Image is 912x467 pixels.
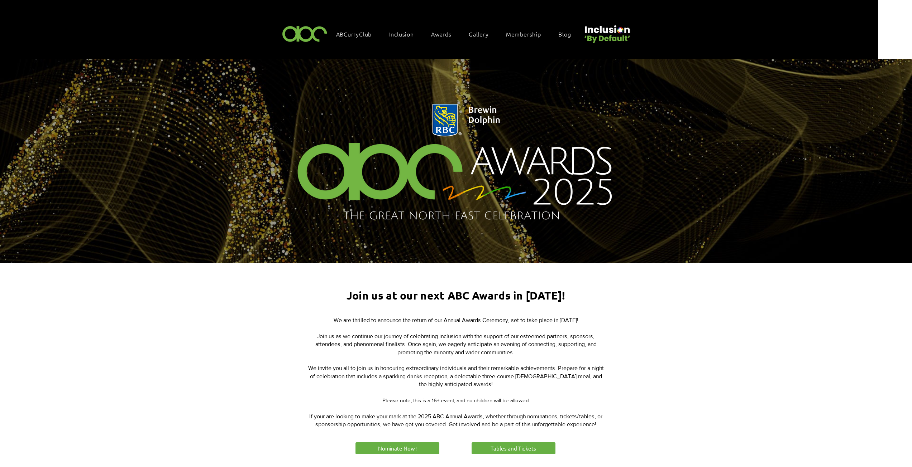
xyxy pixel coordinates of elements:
[333,26,383,42] a: ABCurryClub
[333,26,582,42] nav: Site
[336,30,372,38] span: ABCurryClub
[354,441,440,455] a: Nominate Now!
[469,30,489,38] span: Gallery
[347,289,565,302] span: Join us at our next ABC Awards in [DATE]!
[471,441,557,455] a: Tables and Tickets
[382,397,530,403] span: Please note, this is a 16+ event, and no children will be allowed.
[506,30,541,38] span: Membership
[278,96,634,231] img: Northern Insights Double Pager Apr 2025.png
[428,26,462,42] div: Awards
[558,30,571,38] span: Blog
[280,23,330,44] img: ABC-Logo-Blank-Background-01-01-2.png
[555,26,582,42] a: Blog
[386,26,425,42] div: Inclusion
[334,317,578,323] span: We are thrilled to announce the return of our Annual Awards Ceremony, set to take place in [DATE]!
[309,413,602,427] span: If your are looking to make your mark at the 2025 ABC Annual Awards, whether through nominations,...
[431,30,452,38] span: Awards
[378,444,417,452] span: Nominate Now!
[491,444,536,452] span: Tables and Tickets
[465,26,500,42] a: Gallery
[502,26,552,42] a: Membership
[389,30,414,38] span: Inclusion
[308,365,604,387] span: We invite you all to join us in honouring extraordinary individuals and their remarkable achievem...
[582,19,631,44] img: Untitled design (22).png
[315,333,597,355] span: Join us as we continue our journey of celebrating inclusion with the support of our esteemed part...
